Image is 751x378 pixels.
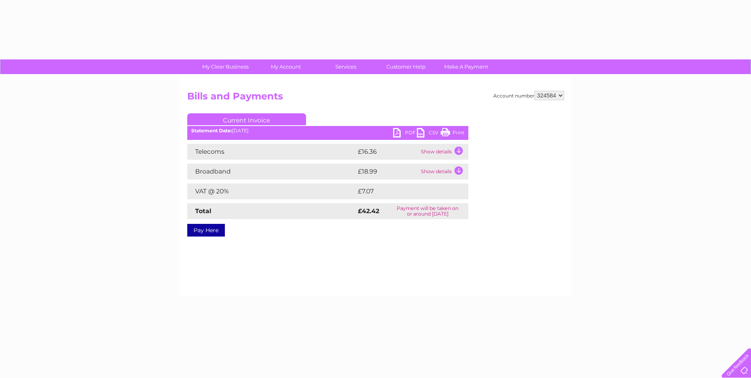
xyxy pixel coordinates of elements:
a: Print [441,128,464,139]
a: Pay Here [187,224,225,237]
td: Payment will be taken on or around [DATE] [387,203,468,219]
b: Statement Date: [191,128,232,134]
a: Current Invoice [187,113,306,125]
td: Broadband [187,164,356,179]
strong: Total [195,207,211,215]
a: Services [313,59,378,74]
a: PDF [393,128,417,139]
strong: £42.42 [358,207,379,215]
td: Telecoms [187,144,356,160]
td: £16.36 [356,144,419,160]
div: [DATE] [187,128,468,134]
td: VAT @ 20% [187,183,356,199]
div: Account number [493,91,564,100]
a: My Account [253,59,318,74]
td: £18.99 [356,164,419,179]
a: Make A Payment [433,59,499,74]
a: CSV [417,128,441,139]
h2: Bills and Payments [187,91,564,106]
a: Customer Help [373,59,439,74]
td: Show details [419,144,468,160]
td: Show details [419,164,468,179]
td: £7.07 [356,183,450,199]
a: My Clear Business [193,59,258,74]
